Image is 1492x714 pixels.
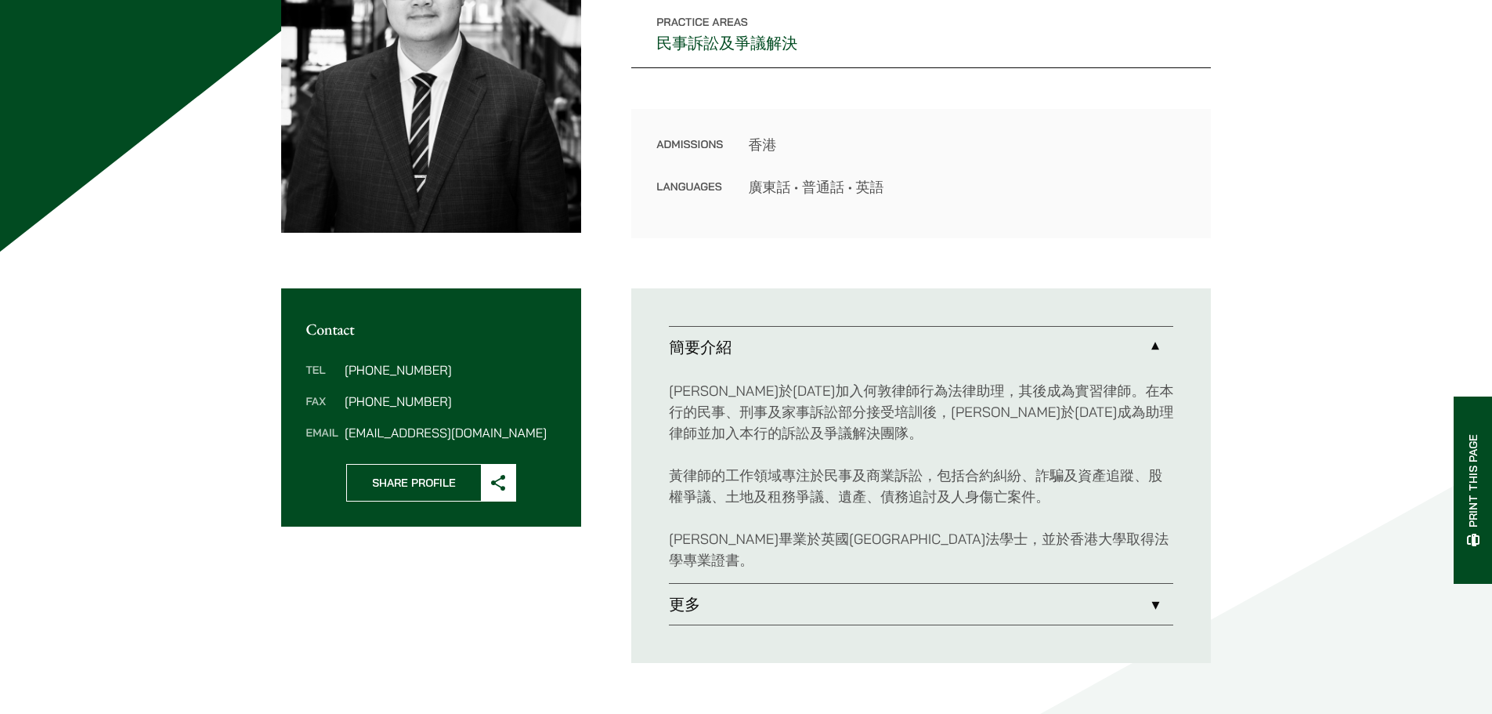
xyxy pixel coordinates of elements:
dt: Email [306,426,338,439]
dt: Tel [306,364,338,395]
dd: [PHONE_NUMBER] [345,364,556,376]
dt: Fax [306,395,338,426]
dd: [EMAIL_ADDRESS][DOMAIN_NAME] [345,426,556,439]
p: 黃律師的工作領域專注於民事及商業訴訟，包括合約糾紛、詐騙及資產追蹤、股權爭議、土地及租務爭議、遺產、債務追討及人身傷亡案件。 [669,465,1173,507]
a: 民事訴訟及爭議解決 [656,33,797,53]
p: [PERSON_NAME]畢業於英國[GEOGRAPHIC_DATA]法學士，並於香港大學取得法學專業證書。 [669,528,1173,571]
a: 更多 [669,584,1173,625]
dd: 香港 [748,134,1186,155]
div: 簡要介紹 [669,368,1173,583]
h2: Contact [306,320,557,339]
dd: 廣東話 • 普通話 • 英語 [748,176,1186,198]
a: 簡要介紹 [669,327,1173,368]
dt: Languages [656,176,723,198]
span: Practice Areas [656,15,748,29]
p: [PERSON_NAME]於[DATE]加入何敦律師行為法律助理，其後成為實習律師。在本行的民事、刑事及家事訴訟部分接受培訓後，[PERSON_NAME]於[DATE]成為助理律師並加入本行的訴... [669,380,1173,444]
button: Share Profile [346,464,516,502]
dd: [PHONE_NUMBER] [345,395,556,408]
dt: Admissions [656,134,723,176]
span: Share Profile [347,465,481,501]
